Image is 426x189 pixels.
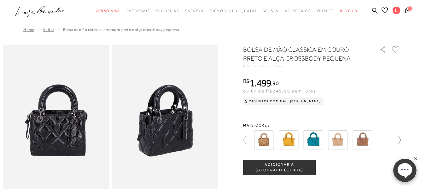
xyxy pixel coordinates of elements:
span: ADICIONAR À [GEOGRAPHIC_DATA] [243,162,315,173]
img: Bolsa de mão pequena clássica bege trigo [328,130,347,150]
img: Bolsa de mão pequena clássica amarela [279,130,298,150]
img: Bolsa de mão pequena clássica blush [353,130,372,150]
span: Sapatos [185,9,203,13]
span: 90 [272,80,278,86]
span: 1.499 [249,77,271,89]
a: categoryNavScreenReaderText [285,5,311,17]
span: Outlet [317,9,334,13]
i: R$ [243,78,249,84]
a: BLOG LB [340,5,357,17]
span: BLOG LB [340,9,357,13]
span: BOLSA DE MÃO CLÁSSICA EM COURO PRETO E ALÇA CROSSBODY PEQUENA [63,27,179,32]
a: Voltar [43,27,54,32]
a: categoryNavScreenReaderText [156,5,179,17]
img: Bolsa de mão pequena clássica azul [303,130,323,150]
button: ADICIONAR À [GEOGRAPHIC_DATA] [243,160,316,175]
span: ou 6x de R$249,98 sem juros [243,88,316,93]
img: BOLSA DE MÃO CLÁSSICA EM COURO VELHO METALIZADO OURO E ALÇA CROSSBODY PEQUENA [254,130,274,150]
span: Sandálias [156,9,179,13]
button: 0 [403,7,412,15]
span: Mais cores [243,123,401,127]
span: 7777062266 [254,64,283,68]
a: noSubCategoriesText [210,5,256,17]
div: Cashback com Mais [PERSON_NAME] [243,97,324,105]
span: [DEMOGRAPHIC_DATA] [210,9,256,13]
a: categoryNavScreenReaderText [126,5,150,17]
span: Verão Viva [96,9,120,13]
a: categoryNavScreenReaderText [185,5,203,17]
a: categoryNavScreenReaderText [317,5,334,17]
a: categoryNavScreenReaderText [96,5,120,17]
span: Essenciais [126,9,150,13]
span: L [393,7,400,14]
i: , [271,80,278,86]
h1: BOLSA DE MÃO CLÁSSICA EM COURO PRETO E ALÇA CROSSBODY PEQUENA [243,45,361,63]
div: CÓD: [243,64,369,68]
span: Bolsas [263,9,279,13]
span: Acessórios [285,9,311,13]
a: categoryNavScreenReaderText [263,5,279,17]
a: Home [23,27,34,32]
span: 0 [408,6,412,11]
button: L [390,6,403,16]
